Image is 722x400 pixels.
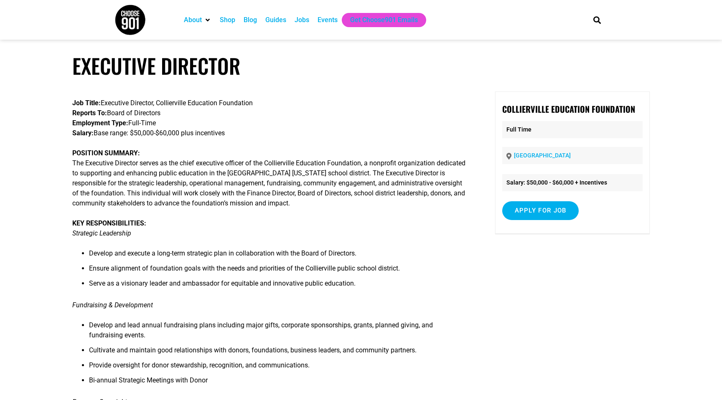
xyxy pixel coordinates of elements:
[318,15,338,25] a: Events
[72,301,153,309] em: Fundraising & Development
[514,152,571,159] a: [GEOGRAPHIC_DATA]
[72,119,128,127] strong: Employment Type:
[89,248,466,263] li: Develop and execute a long-term strategic plan in collaboration with the Board of Directors.
[295,15,309,25] a: Jobs
[89,263,466,278] li: Ensure alignment of foundation goals with the needs and priorities of the Collierville public sch...
[265,15,286,25] a: Guides
[180,13,216,27] div: About
[220,15,235,25] a: Shop
[72,53,650,78] h1: Executive Director
[89,278,466,294] li: Serve as a visionary leader and ambassador for equitable and innovative public education.
[72,109,107,117] strong: Reports To:
[590,13,604,27] div: Search
[72,229,131,237] em: Strategic Leadership
[502,121,643,138] p: Full Time
[72,148,466,208] p: The Executive Director serves as the chief executive officer of the Collierville Education Founda...
[184,15,202,25] a: About
[502,201,579,220] input: Apply for job
[502,103,635,115] strong: Collierville Education Foundation
[502,174,643,191] li: Salary: $50,000 - $60,000 + Incentives
[72,129,94,137] strong: Salary:
[72,99,101,107] strong: Job Title:
[89,320,466,345] li: Develop and lead annual fundraising plans including major gifts, corporate sponsorships, grants, ...
[72,219,146,227] strong: KEY RESPONSIBILITIES:
[72,149,140,157] strong: POSITION SUMMARY:
[244,15,257,25] a: Blog
[72,98,466,138] p: Executive Director, Collierville Education Foundation Board of Directors Full-Time Base range: $5...
[180,13,579,27] nav: Main nav
[89,375,466,390] li: Bi-annual Strategic Meetings with Donor
[89,345,466,360] li: Cultivate and maintain good relationships with donors, foundations, business leaders, and communi...
[350,15,418,25] a: Get Choose901 Emails
[89,360,466,375] li: Provide oversight for donor stewardship, recognition, and communications.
